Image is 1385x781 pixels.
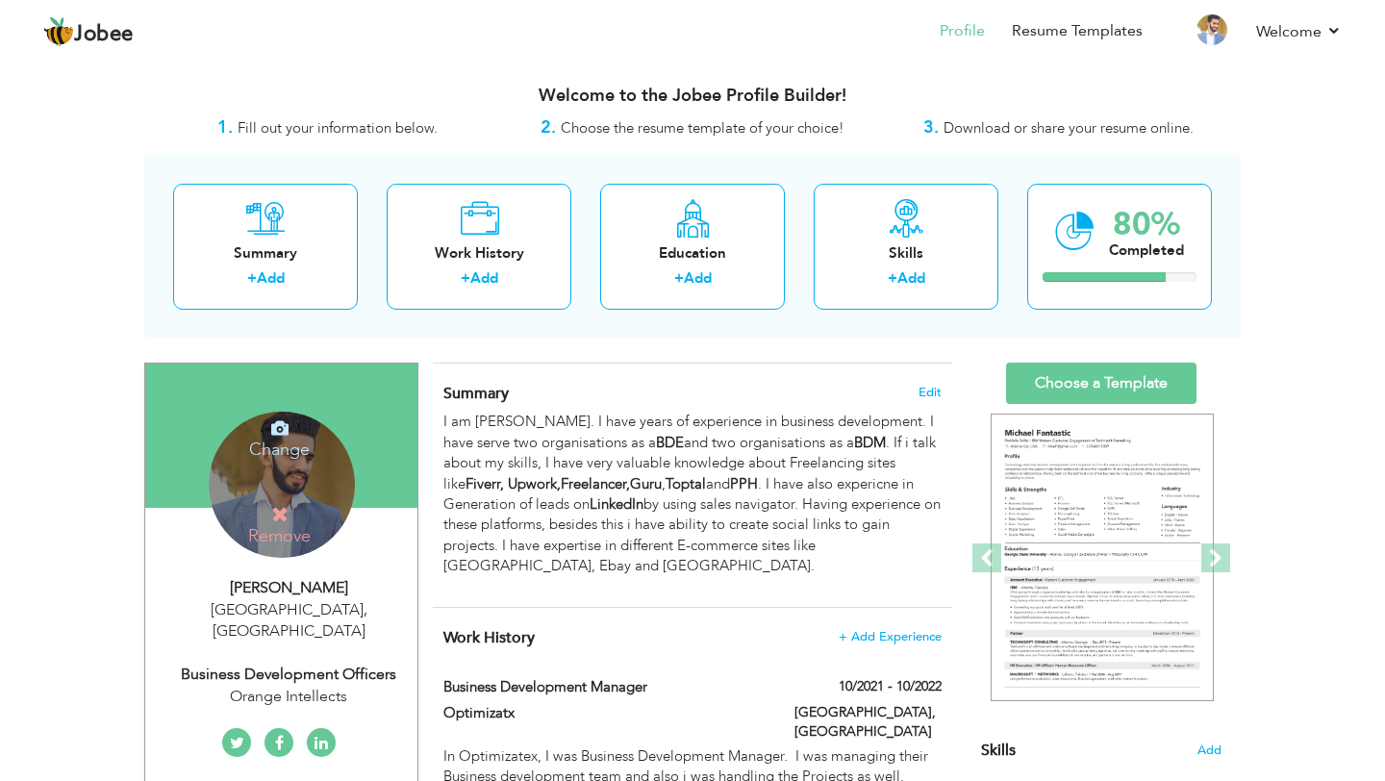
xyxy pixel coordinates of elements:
[1012,20,1143,42] a: Resume Templates
[74,24,134,45] span: Jobee
[443,627,535,648] span: Work History
[616,243,769,264] div: Education
[923,115,939,139] strong: 3.
[160,664,417,686] div: Business Development Officers
[43,16,74,47] img: jobee.io
[217,115,233,139] strong: 1.
[466,474,662,493] strong: Fiverr, Upwork,Freelancer,Guru
[730,474,758,493] strong: PPH
[854,433,886,452] strong: BDM
[470,268,498,288] a: Add
[674,268,684,289] label: +
[684,268,712,288] a: Add
[888,268,897,289] label: +
[443,383,509,404] span: Summary
[1109,240,1184,261] div: Completed
[443,628,942,647] h4: This helps to show the companies you have worked for.
[443,384,942,403] h4: Adding a summary is a quick and easy way to highlight your experience and interests.
[590,494,643,514] strong: LinkedIn
[160,599,417,643] div: [GEOGRAPHIC_DATA] [GEOGRAPHIC_DATA]
[1006,363,1196,404] a: Choose a Template
[656,433,684,452] strong: BDE
[160,577,417,599] div: [PERSON_NAME]
[561,118,844,138] span: Choose the resume template of your choice!
[794,703,942,742] label: [GEOGRAPHIC_DATA], [GEOGRAPHIC_DATA]
[829,243,983,264] div: Skills
[944,118,1194,138] span: Download or share your resume online.
[189,243,342,264] div: Summary
[257,268,285,288] a: Add
[160,686,417,708] div: Orange Intellects
[43,16,134,47] a: Jobee
[839,630,942,643] span: + Add Experience
[212,414,349,460] h4: Change
[461,268,470,289] label: +
[981,740,1016,761] span: Skills
[443,677,767,697] label: Business Development Manager
[919,386,942,399] span: Edit
[1256,20,1342,43] a: Welcome
[443,412,942,576] p: I am [PERSON_NAME]. I have years of experience in business development. I have serve two organisa...
[144,87,1241,106] h3: Welcome to the Jobee Profile Builder!
[541,115,556,139] strong: 2.
[212,505,349,546] h4: Remove
[839,677,942,696] label: 10/2021 - 10/2022
[1197,742,1221,760] span: Add
[1109,209,1184,240] div: 80%
[238,118,438,138] span: Fill out your information below.
[666,474,706,493] strong: Toptal
[897,268,925,288] a: Add
[364,599,367,620] span: ,
[940,20,985,42] a: Profile
[402,243,556,264] div: Work History
[443,703,767,723] label: Optimizatx
[247,268,257,289] label: +
[1196,14,1227,45] img: Profile Img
